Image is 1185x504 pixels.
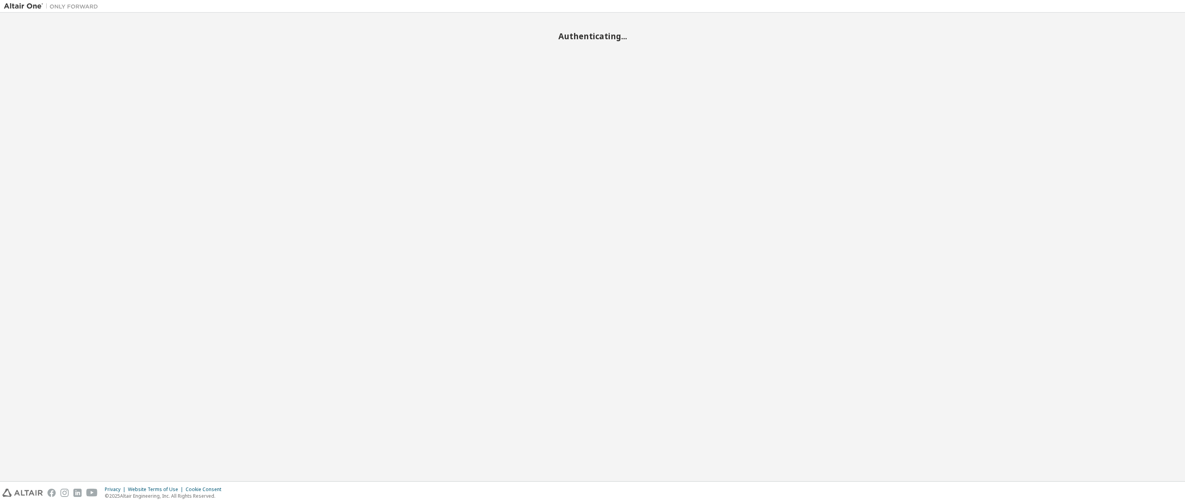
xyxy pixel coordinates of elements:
[4,31,1181,41] h2: Authenticating...
[60,489,69,497] img: instagram.svg
[105,493,226,499] p: © 2025 Altair Engineering, Inc. All Rights Reserved.
[47,489,56,497] img: facebook.svg
[86,489,98,497] img: youtube.svg
[105,486,128,493] div: Privacy
[2,489,43,497] img: altair_logo.svg
[4,2,102,10] img: Altair One
[73,489,82,497] img: linkedin.svg
[128,486,186,493] div: Website Terms of Use
[186,486,226,493] div: Cookie Consent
